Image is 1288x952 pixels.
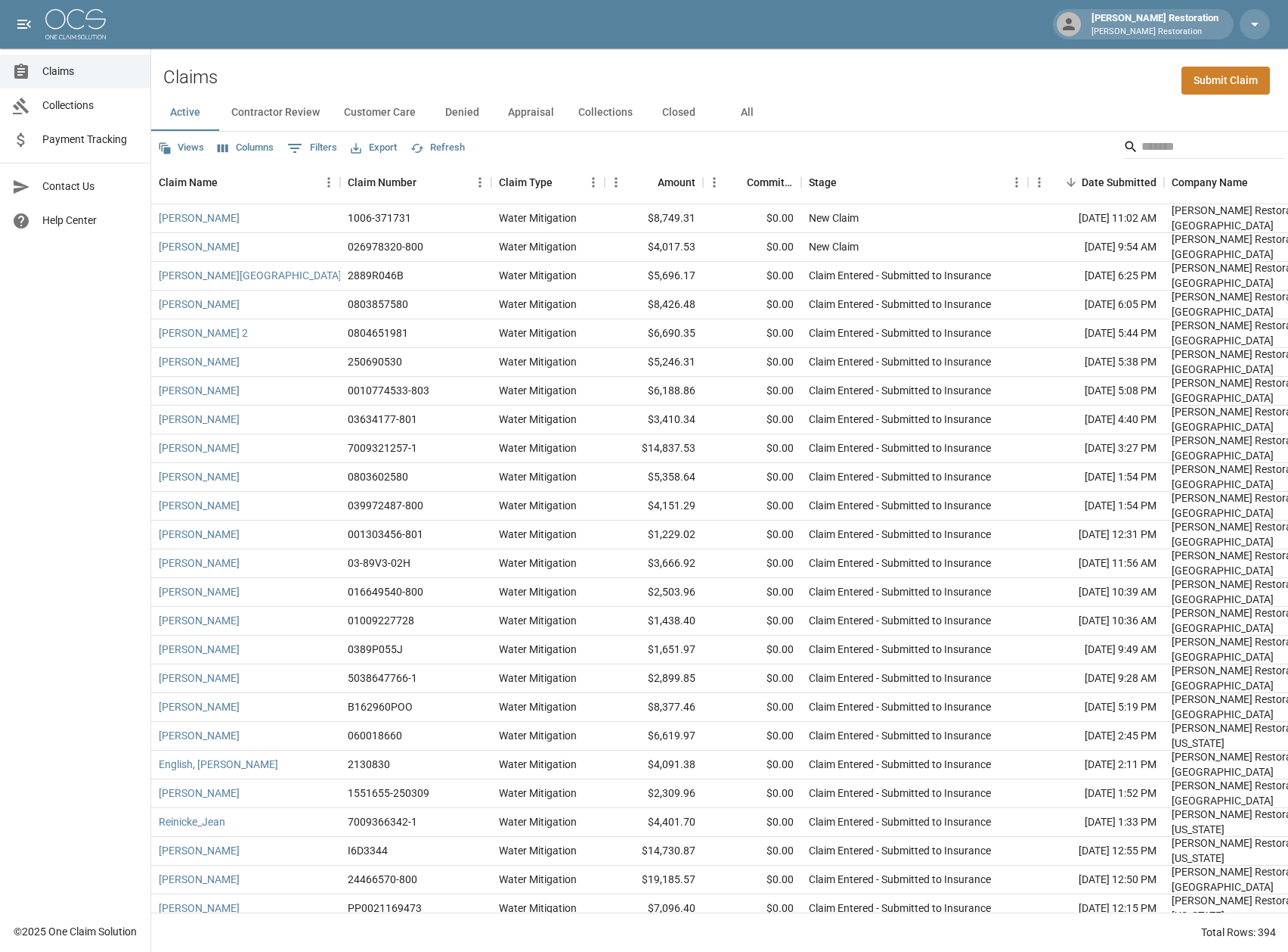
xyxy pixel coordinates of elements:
div: $7,096.40 [605,894,703,923]
div: $0.00 [703,262,801,291]
div: $0.00 [703,837,801,866]
div: dynamic tabs [151,95,1288,131]
div: Claim Entered - Submitted to Insurance [809,383,991,398]
a: [PERSON_NAME] [159,843,240,858]
div: Amount [658,161,695,204]
div: Water Mitigation [499,527,577,542]
div: 03634177-801 [348,412,417,427]
div: [DATE] 9:49 AM [1028,636,1164,664]
div: Water Mitigation [499,613,577,628]
div: $5,246.31 [605,348,703,377]
div: $0.00 [703,636,801,664]
div: Claim Entered - Submitted to Insurance [809,613,991,628]
button: Menu [317,171,340,194]
button: Refresh [407,136,469,160]
div: 0804651981 [348,325,408,341]
a: [PERSON_NAME] [159,469,240,484]
button: Sort [416,172,438,193]
button: Contractor Review [219,95,332,131]
div: $6,188.86 [605,377,703,406]
div: [DATE] 10:36 AM [1028,607,1164,636]
div: Water Mitigation [499,814,577,829]
div: [DATE] 10:39 AM [1028,578,1164,607]
div: 250690530 [348,354,402,369]
div: 03-89V3-02H [348,555,410,571]
div: Claim Entered - Submitted to Insurance [809,757,991,772]
div: [DATE] 4:40 PM [1028,406,1164,434]
div: Claim Entered - Submitted to Insurance [809,872,991,887]
div: $14,730.87 [605,837,703,866]
div: $0.00 [703,664,801,693]
div: Claim Entered - Submitted to Insurance [809,268,991,283]
div: Water Mitigation [499,757,577,772]
div: $1,438.40 [605,607,703,636]
div: Claim Entered - Submitted to Insurance [809,728,991,743]
a: [PERSON_NAME] [159,555,240,571]
div: $0.00 [703,607,801,636]
div: Claim Type [491,161,605,204]
a: [PERSON_NAME][GEOGRAPHIC_DATA] [159,268,342,283]
div: Water Mitigation [499,210,577,226]
h2: Claims [163,67,218,89]
button: Menu [469,171,491,194]
div: [DATE] 5:19 PM [1028,693,1164,722]
div: Claim Number [340,161,491,204]
div: 7009321257-1 [348,440,417,456]
div: Company Name [1172,161,1248,204]
div: Claim Entered - Submitted to Insurance [809,555,991,571]
div: Water Mitigation [499,498,577,513]
div: 7009366342-1 [348,814,417,829]
button: Sort [1248,172,1269,193]
div: Search [1123,135,1285,162]
div: $0.00 [703,894,801,923]
div: $0.00 [703,779,801,808]
button: Menu [703,171,726,194]
div: Water Mitigation [499,412,577,427]
div: $5,358.64 [605,463,703,492]
div: $2,309.96 [605,779,703,808]
a: Submit Claim [1181,67,1270,95]
div: $0.00 [703,463,801,492]
a: Reinicke_Jean [159,814,225,829]
div: [DATE] 11:56 AM [1028,549,1164,578]
div: Claim Entered - Submitted to Insurance [809,297,991,312]
a: [PERSON_NAME] [159,354,240,369]
div: [DATE] 6:05 PM [1028,291,1164,319]
div: Claim Name [151,161,340,204]
a: [PERSON_NAME] [159,412,240,427]
a: [PERSON_NAME] [159,786,240,801]
div: I6D3344 [348,843,388,858]
div: [DATE] 2:45 PM [1028,722,1164,751]
div: $8,749.31 [605,204,703,233]
button: Sort [218,172,239,193]
div: Water Mitigation [499,354,577,369]
div: 039972487-800 [348,498,423,513]
div: $1,229.02 [605,521,703,549]
div: Water Mitigation [499,901,577,916]
div: Date Submitted [1028,161,1164,204]
div: Stage [809,161,837,204]
div: Claim Entered - Submitted to Insurance [809,584,991,599]
div: Amount [605,161,703,204]
div: Water Mitigation [499,440,577,456]
div: 1551655-250309 [348,786,429,801]
div: 1006-371731 [348,210,411,226]
div: $4,017.53 [605,233,703,262]
div: Water Mitigation [499,699,577,714]
span: Claims [42,64,138,79]
div: $6,619.97 [605,722,703,751]
div: Committed Amount [747,161,794,204]
button: Denied [428,95,496,131]
div: [DATE] 12:15 PM [1028,894,1164,923]
button: All [713,95,781,131]
a: [PERSON_NAME] [159,728,240,743]
div: Claim Entered - Submitted to Insurance [809,786,991,801]
div: $6,690.35 [605,319,703,348]
a: [PERSON_NAME] [159,613,240,628]
div: $5,696.17 [605,262,703,291]
div: Water Mitigation [499,642,577,657]
a: [PERSON_NAME] [159,699,240,714]
div: Water Mitigation [499,670,577,686]
div: $0.00 [703,722,801,751]
a: [PERSON_NAME] [159,297,240,312]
